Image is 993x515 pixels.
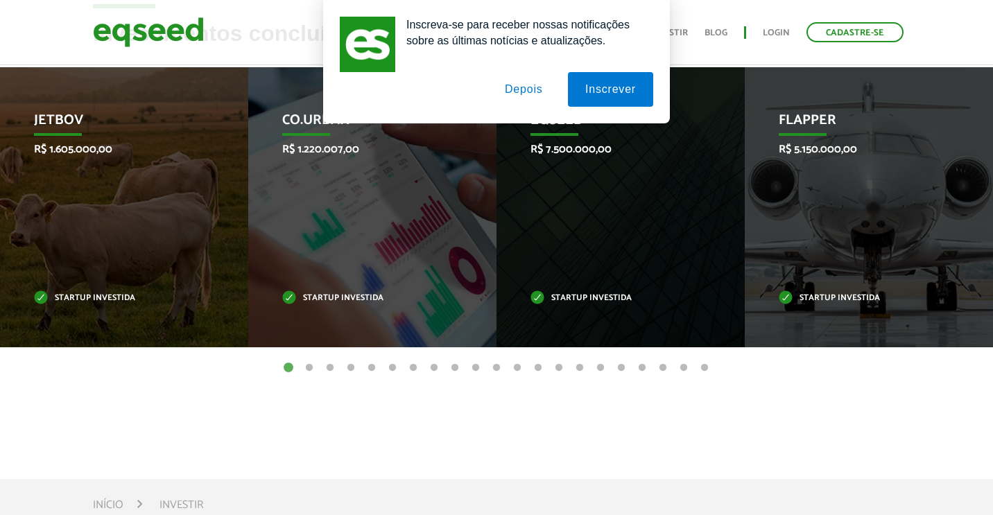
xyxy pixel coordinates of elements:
button: 17 of 21 [614,361,628,375]
button: Depois [487,72,560,107]
p: Flapper [779,112,938,136]
button: 10 of 21 [469,361,483,375]
button: 21 of 21 [698,361,711,375]
button: 6 of 21 [386,361,399,375]
button: 15 of 21 [573,361,587,375]
button: 9 of 21 [448,361,462,375]
p: JetBov [34,112,193,136]
p: Startup investida [34,295,193,302]
button: 8 of 21 [427,361,441,375]
button: 5 of 21 [365,361,379,375]
button: 3 of 21 [323,361,337,375]
button: 16 of 21 [594,361,607,375]
button: 19 of 21 [656,361,670,375]
button: 11 of 21 [490,361,503,375]
p: Startup investida [282,295,442,302]
p: R$ 7.500.000,00 [530,143,690,156]
a: Início [93,500,123,511]
p: Startup investida [779,295,938,302]
img: notification icon [340,17,395,72]
p: R$ 1.220.007,00 [282,143,442,156]
button: 13 of 21 [531,361,545,375]
p: Co.Urban [282,112,442,136]
button: 1 of 21 [282,361,295,375]
p: R$ 5.150.000,00 [779,143,938,156]
button: 4 of 21 [344,361,358,375]
p: EqSeed [530,112,690,136]
div: Inscreva-se para receber nossas notificações sobre as últimas notícias e atualizações. [395,17,653,49]
li: Investir [159,496,203,514]
button: 7 of 21 [406,361,420,375]
p: R$ 1.605.000,00 [34,143,193,156]
button: 12 of 21 [510,361,524,375]
button: 2 of 21 [302,361,316,375]
button: Inscrever [568,72,653,107]
button: 14 of 21 [552,361,566,375]
p: Startup investida [530,295,690,302]
button: 18 of 21 [635,361,649,375]
button: 20 of 21 [677,361,691,375]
